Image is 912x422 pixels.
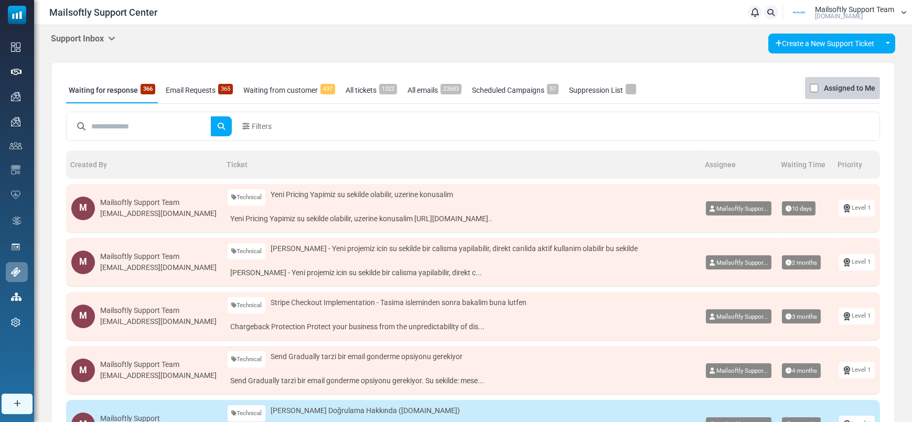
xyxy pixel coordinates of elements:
a: [PERSON_NAME] - Yeni projemiz icin su sekilde bir calisma yapilabilir, direkt c... [228,265,695,281]
span: 23683 [441,84,462,94]
a: Mailsoftly Suppor... [706,255,771,270]
span: Yeni Pricing Yapimiz su sekilde olabilir, uzerine konusalim [271,189,453,200]
a: Technical [228,243,265,259]
a: Technical [228,189,265,205]
a: Create a New Support Ticket [768,34,881,53]
div: [EMAIL_ADDRESS][DOMAIN_NAME] [100,316,217,327]
span: betul@mailsoftly.com [716,313,768,320]
th: Waiting Time [777,150,833,179]
img: email-templates-icon.svg [11,165,20,175]
div: Mailsoftly Support Team [100,359,217,370]
img: User Logo [786,5,812,20]
span: Mailsoftly Support Center [49,5,157,19]
a: Mailsoftly Suppor... [706,309,771,324]
a: Level 1 [839,362,875,378]
span: 366 [141,84,155,94]
span: Send Gradually tarzi bir email gonderme opsiyonu gerekiyor [271,351,463,362]
h5: Support Inbox [51,34,115,44]
a: Level 1 [839,254,875,270]
a: Mailsoftly Suppor... [706,363,771,378]
span: 3 months [782,309,821,324]
img: dashboard-icon.svg [11,42,20,52]
a: Technical [228,405,265,421]
span: 365 [218,84,233,94]
a: Mailsoftly Suppor... [706,201,771,216]
img: landing_pages.svg [11,242,20,252]
div: Mailsoftly Support Team [100,197,217,208]
a: Email Requests365 [163,77,235,103]
span: [DOMAIN_NAME] [815,13,863,19]
span: 437 [320,84,335,94]
span: Stripe Checkout Implementation - Tasima isleminden sonra bakalim buna lutfen [271,297,527,308]
img: domain-health-icon.svg [11,190,20,199]
div: Mailsoftly Support Team [100,251,217,262]
a: All tickets1322 [343,77,400,103]
label: Assigned to Me [824,82,875,94]
span: 57 [547,84,559,94]
th: Ticket [222,150,701,179]
th: Assignee [701,150,777,179]
th: Created By [66,150,222,179]
span: Filters [252,121,272,132]
div: M [71,197,95,220]
span: betul@mailsoftly.com [716,259,768,266]
a: User Logo Mailsoftly Support Team [DOMAIN_NAME] [786,5,907,20]
a: Waiting for response366 [66,77,158,103]
a: Yeni Pricing Yapimiz su sekilde olabilir, uzerine konusalim [URL][DOMAIN_NAME].. [228,211,695,227]
img: support-icon-active.svg [11,267,20,277]
div: [EMAIL_ADDRESS][DOMAIN_NAME] [100,262,217,273]
img: campaigns-icon.png [11,92,20,101]
div: Mailsoftly Support Team [100,305,217,316]
img: contacts-icon.svg [9,142,22,149]
th: Priority [834,150,880,179]
img: mailsoftly_icon_blue_white.svg [8,6,26,24]
span: 10 days [782,201,816,216]
a: Scheduled Campaigns57 [469,77,561,103]
div: M [71,251,95,274]
span: [PERSON_NAME] Doğrulama Hakkında ([DOMAIN_NAME]) [271,405,460,416]
a: Technical [228,351,265,367]
span: [PERSON_NAME] - Yeni projemiz icin su sekilde bir calisma yapilabilir, direkt canlida aktif kulla... [271,243,638,254]
a: Level 1 [839,200,875,216]
a: All emails23683 [405,77,464,103]
a: Send Gradually tarzi bir email gonderme opsiyonu gerekiyor. Su sekilde: mese... [228,373,695,389]
span: Mailsoftly Support Team [815,6,894,13]
span: 4 months [782,363,821,378]
div: M [71,359,95,382]
div: M [71,305,95,328]
img: settings-icon.svg [11,318,20,327]
div: [EMAIL_ADDRESS][DOMAIN_NAME] [100,208,217,219]
span: 1322 [379,84,397,94]
div: [EMAIL_ADDRESS][DOMAIN_NAME] [100,370,217,381]
span: 2 months [782,255,821,270]
a: Waiting from customer437 [241,77,338,103]
a: Level 1 [839,308,875,324]
img: workflow.svg [11,215,23,227]
a: Technical [228,297,265,313]
a: Chargeback Protection Protect your business from the unpredictability of dis... [228,319,695,335]
span: betul@mailsoftly.com [716,205,768,212]
a: Suppression List [566,77,639,103]
span: betul@mailsoftly.com [716,367,768,374]
img: campaigns-icon.png [11,117,20,126]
